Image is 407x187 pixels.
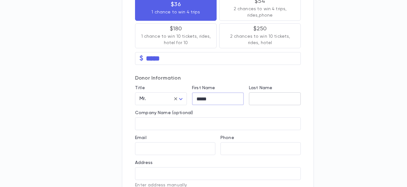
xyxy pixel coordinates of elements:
p: $250 [253,26,267,32]
label: Email [135,135,147,140]
p: $180 [170,26,182,32]
p: 1 chance to win 10 tickets, rides, hotel for 10 [140,33,211,46]
p: 1 chance to win 4 trips [151,9,200,15]
button: $2502 chances to win 10 tickets, rides, hotel [219,23,301,48]
label: Company Name (optional) [135,110,193,115]
label: Address [135,160,153,165]
label: Title [135,85,145,90]
p: $ [140,55,143,62]
p: 2 chances to win 10 tickets, rides, hotel [225,33,295,46]
label: First Name [192,85,215,90]
div: Mr. [135,93,187,105]
span: Mr. [140,96,146,101]
label: Phone [220,135,234,140]
button: $1801 chance to win 10 tickets, rides, hotel for 10 [135,23,217,48]
p: 2 chances to win 4 trips, rides,phone [225,6,295,19]
p: Donor Information [135,75,301,82]
p: $36 [171,1,181,8]
label: Last Name [249,85,272,90]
